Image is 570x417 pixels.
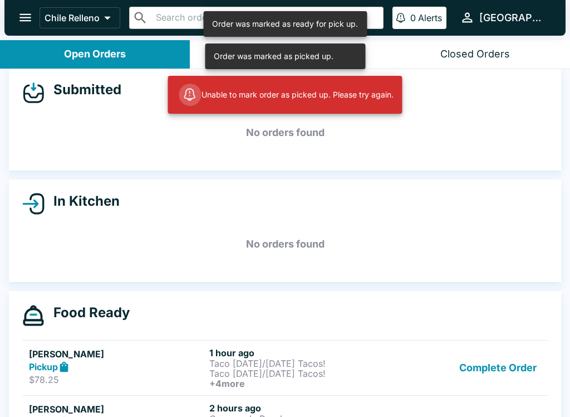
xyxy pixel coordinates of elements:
button: Complete Order [455,347,541,389]
h5: No orders found [22,224,548,264]
input: Search orders by name or phone number [153,10,379,26]
h5: [PERSON_NAME] [29,347,205,361]
button: [GEOGRAPHIC_DATA] [455,6,552,30]
h5: [PERSON_NAME] [29,403,205,416]
div: Open Orders [64,48,126,61]
div: [GEOGRAPHIC_DATA] [479,11,548,25]
p: 0 [410,12,416,23]
h6: + 4 more [209,379,385,389]
div: Order was marked as ready for pick up. [212,14,358,33]
strong: Pickup [29,361,58,372]
a: [PERSON_NAME]Pickup$78.251 hour agoTaco [DATE]/[DATE] Tacos!Taco [DATE]/[DATE] Tacos!+4moreComple... [22,340,548,395]
button: Chile Relleno [40,7,120,28]
p: Alerts [418,12,442,23]
button: open drawer [11,3,40,32]
div: Closed Orders [440,48,510,61]
div: Unable to mark order as picked up. Please try again. [179,79,394,110]
h4: In Kitchen [45,193,120,210]
h5: No orders found [22,113,548,153]
h4: Food Ready [45,304,130,321]
h6: 1 hour ago [209,347,385,358]
p: Chile Relleno [45,12,100,23]
h6: 2 hours ago [209,403,385,414]
p: Taco [DATE]/[DATE] Tacos! [209,358,385,368]
h4: Submitted [45,81,121,98]
p: Taco [DATE]/[DATE] Tacos! [209,368,385,379]
div: Order was marked as picked up. [214,47,333,66]
p: $78.25 [29,374,205,385]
